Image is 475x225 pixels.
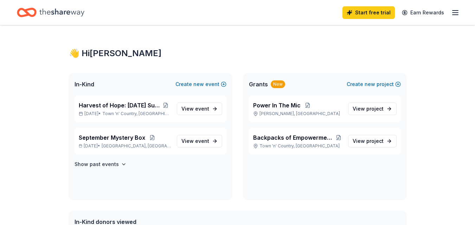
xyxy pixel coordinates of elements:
span: View [353,105,384,113]
span: Backpacks of Empowerment: School Supplies 4 Youth [253,133,335,142]
a: Earn Rewards [398,6,448,19]
a: View event [177,135,222,147]
a: Home [17,4,84,21]
span: new [193,80,204,88]
a: View project [348,102,397,115]
span: View [181,137,209,145]
span: View [181,105,209,113]
p: [PERSON_NAME], [GEOGRAPHIC_DATA] [253,111,342,117]
h4: Show past events [75,160,119,168]
span: new [365,80,375,88]
span: Grants [249,80,268,88]
p: Town 'n' Country, [GEOGRAPHIC_DATA] [253,143,342,149]
span: event [195,106,209,112]
a: View project [348,135,397,147]
span: September Mystery Box [79,133,145,142]
button: Show past events [75,160,127,168]
button: Createnewproject [347,80,401,88]
a: Start free trial [342,6,395,19]
span: project [366,106,384,112]
span: Harvest of Hope: [DATE] Support Drive [79,101,161,110]
span: event [195,138,209,144]
span: View [353,137,384,145]
p: [DATE] • [79,111,171,117]
p: [DATE] • [79,143,171,149]
button: Createnewevent [175,80,226,88]
a: View event [177,102,222,115]
span: [GEOGRAPHIC_DATA], [GEOGRAPHIC_DATA] [102,143,171,149]
span: Power In The Mic [253,101,301,110]
span: In-Kind [75,80,94,88]
div: 👋 Hi [PERSON_NAME] [69,48,406,59]
div: New [271,80,285,88]
span: Town 'n' Country, [GEOGRAPHIC_DATA] [102,111,171,117]
span: project [366,138,384,144]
